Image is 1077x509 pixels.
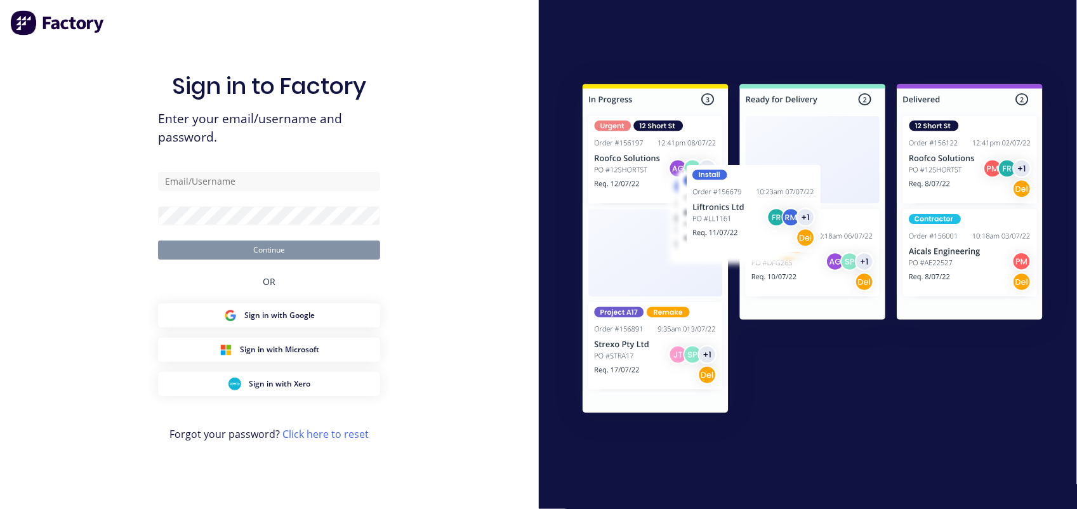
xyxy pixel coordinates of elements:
a: Click here to reset [282,427,369,441]
button: Microsoft Sign inSign in with Microsoft [158,338,380,362]
span: Sign in with Microsoft [240,344,319,355]
img: Microsoft Sign in [220,343,232,356]
div: OR [263,260,275,303]
button: Continue [158,241,380,260]
img: Factory [10,10,105,36]
img: Google Sign in [224,309,237,322]
h1: Sign in to Factory [172,72,366,100]
img: Xero Sign in [228,378,241,390]
button: Xero Sign inSign in with Xero [158,372,380,396]
button: Google Sign inSign in with Google [158,303,380,327]
span: Forgot your password? [169,426,369,442]
span: Enter your email/username and password. [158,110,380,147]
img: Sign in [555,58,1071,443]
input: Email/Username [158,172,380,191]
span: Sign in with Google [244,310,315,321]
span: Sign in with Xero [249,378,310,390]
